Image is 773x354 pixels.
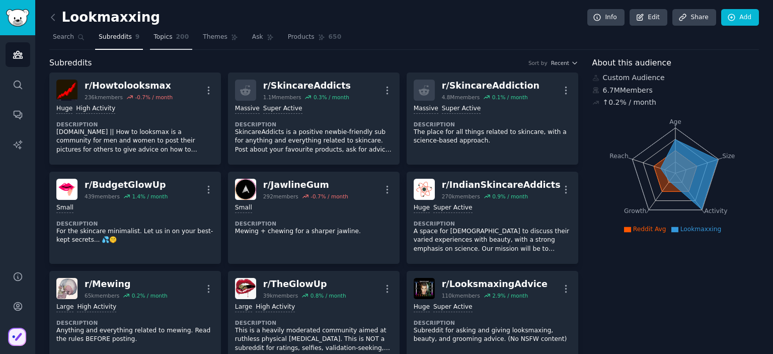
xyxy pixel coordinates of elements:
[235,319,393,326] dt: Description
[228,172,400,264] a: JawlineGumr/JawlineGum292members-0.7% / monthSmallDescriptionMewing + chewing for a sharper jawline.
[442,104,481,114] div: Super Active
[442,80,539,92] div: r/ SkincareAddiction
[85,179,168,191] div: r/ BudgetGlowUp
[235,326,393,353] p: This is a heavily moderated community aimed at ruthless physical [MEDICAL_DATA]. This is NOT a su...
[135,94,173,101] div: -0.7 % / month
[56,179,78,200] img: BudgetGlowUp
[76,104,115,114] div: High Activity
[263,80,351,92] div: r/ SkincareAddicts
[132,193,168,200] div: 1.4 % / month
[263,94,301,101] div: 1.1M members
[609,152,629,159] tspan: Reach
[551,59,569,66] span: Recent
[284,29,345,50] a: Products650
[551,59,578,66] button: Recent
[56,203,73,213] div: Small
[263,278,346,291] div: r/ TheGlowUp
[56,220,214,227] dt: Description
[669,118,681,125] tspan: Age
[176,33,189,42] span: 200
[135,33,140,42] span: 9
[49,29,88,50] a: Search
[314,94,349,101] div: 0.3 % / month
[442,292,480,299] div: 110k members
[95,29,143,50] a: Subreddits9
[56,303,73,312] div: Large
[311,292,346,299] div: 0.8 % / month
[442,94,480,101] div: 4.8M members
[153,33,172,42] span: Topics
[263,292,298,299] div: 39k members
[414,128,571,146] p: The place for all things related to skincare, with a science-based approach.
[633,226,666,233] span: Reddit Avg
[56,319,214,326] dt: Description
[414,121,571,128] dt: Description
[56,104,72,114] div: Huge
[235,303,252,312] div: Large
[414,278,435,299] img: LooksmaxingAdvice
[263,104,302,114] div: Super Active
[150,29,192,50] a: Topics200
[235,203,252,213] div: Small
[77,303,116,312] div: High Activity
[624,207,646,215] tspan: Growth
[492,94,528,101] div: 0.1 % / month
[56,80,78,101] img: Howtolooksmax
[442,278,548,291] div: r/ LooksmaxingAdvice
[85,193,120,200] div: 439 members
[49,73,221,165] a: Howtolooksmaxr/Howtolooksmax236kmembers-0.7% / monthHugeHigh ActivityDescription[DOMAIN_NAME] || ...
[235,220,393,227] dt: Description
[592,85,759,96] div: 6.7M Members
[228,73,400,165] a: r/SkincareAddicts1.1Mmembers0.3% / monthMassiveSuper ActiveDescriptionSkincareAddicts is a positi...
[704,207,727,215] tspan: Activity
[85,80,173,92] div: r/ Howtolooksmax
[442,179,561,191] div: r/ IndianSkincareAddicts
[592,57,671,69] span: About this audience
[249,29,277,50] a: Ask
[329,33,342,42] span: 650
[407,73,578,165] a: r/SkincareAddiction4.8Mmembers0.1% / monthMassiveSuper ActiveDescriptionThe place for all things ...
[263,193,298,200] div: 292 members
[414,203,430,213] div: Huge
[235,278,256,299] img: TheGlowUp
[49,10,160,26] h2: Lookmaxxing
[56,278,78,299] img: Mewing
[433,303,473,312] div: Super Active
[414,319,571,326] dt: Description
[528,59,548,66] div: Sort by
[414,227,571,254] p: A space for [DEMOGRAPHIC_DATA] to discuss their varied experiences with beauty, with a strong emp...
[49,172,221,264] a: BudgetGlowUpr/BudgetGlowUp439members1.4% / monthSmallDescriptionFor the skincare minimalist. Let ...
[85,94,123,101] div: 236k members
[85,278,168,291] div: r/ Mewing
[603,97,656,108] div: ↑ 0.2 % / month
[492,193,528,200] div: 0.9 % / month
[53,33,74,42] span: Search
[414,104,438,114] div: Massive
[85,292,119,299] div: 65k members
[56,128,214,155] p: [DOMAIN_NAME] || How to looksmax is a community for men and women to post their pictures for othe...
[414,326,571,344] p: Subreddit for asking and giving looksmaxing, beauty, and grooming advice. (No NSFW content)
[235,121,393,128] dt: Description
[311,193,348,200] div: -0.7 % / month
[414,303,430,312] div: Huge
[721,9,759,26] a: Add
[132,292,168,299] div: 0.2 % / month
[288,33,315,42] span: Products
[235,227,393,236] p: Mewing + chewing for a sharper jawline.
[672,9,716,26] a: Share
[49,57,92,69] span: Subreddits
[433,203,473,213] div: Super Active
[722,152,735,159] tspan: Size
[414,179,435,200] img: IndianSkincareAddicts
[252,33,263,42] span: Ask
[414,220,571,227] dt: Description
[630,9,667,26] a: Edit
[256,303,295,312] div: High Activity
[407,172,578,264] a: IndianSkincareAddictsr/IndianSkincareAddicts270kmembers0.9% / monthHugeSuper ActiveDescriptionA s...
[56,326,214,344] p: Anything and everything related to mewing. Read the rules BEFORE posting.
[203,33,227,42] span: Themes
[56,121,214,128] dt: Description
[235,104,260,114] div: Massive
[235,128,393,155] p: SkincareAddicts is a positive newbie-friendly sub for anything and everything related to skincare...
[235,179,256,200] img: JawlineGum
